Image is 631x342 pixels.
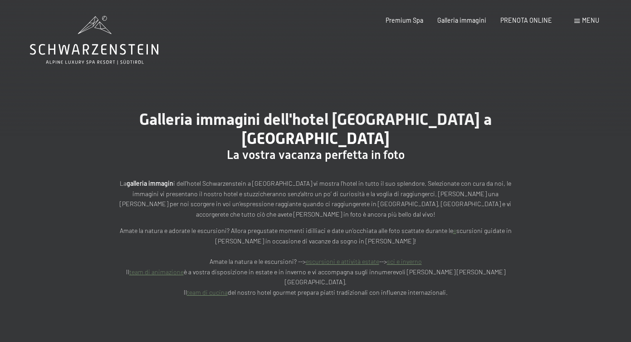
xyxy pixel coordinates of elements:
p: Amate la natura e adorate le escursioni? Allora pregustate momenti idilliaci e date un’occhiata a... [116,226,515,297]
span: Galleria immagini dell'hotel [GEOGRAPHIC_DATA] a [GEOGRAPHIC_DATA] [139,110,492,148]
a: team di animazione [129,268,184,276]
a: team di cucina [187,288,228,296]
span: La vostra vacanza perfetta in foto [227,148,405,162]
a: escursioni e attività estate [306,258,379,265]
a: PRENOTA ONLINE [500,16,552,24]
span: Menu [582,16,599,24]
a: Galleria immagini [437,16,486,24]
p: La i dell’hotel Schwarzenstein a [GEOGRAPHIC_DATA] vi mostra l’hotel in tutto il suo splendore. S... [116,178,515,219]
a: Premium Spa [386,16,423,24]
a: e [453,227,456,234]
a: sci e inverno [387,258,422,265]
strong: galleria immagin [127,179,173,187]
